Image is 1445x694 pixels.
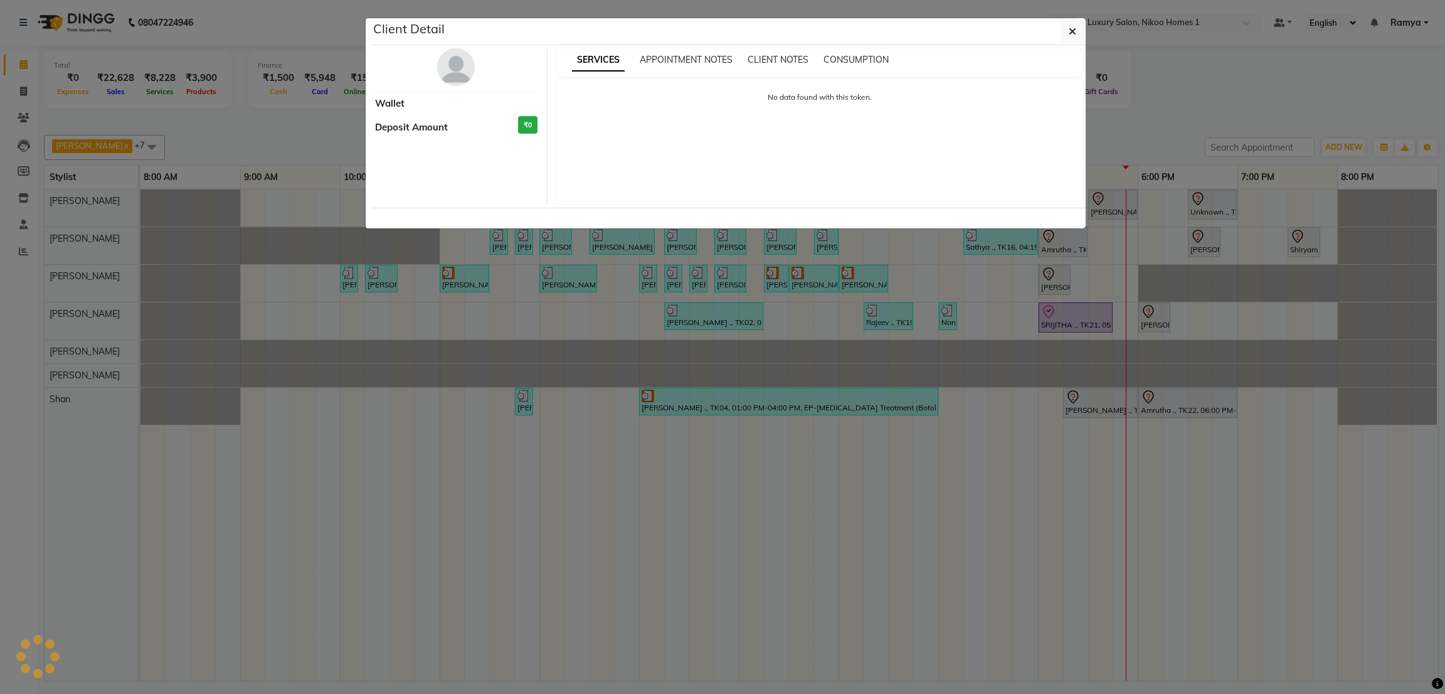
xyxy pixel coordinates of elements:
[569,92,1071,103] p: No data found with this token.
[748,54,808,65] span: CLIENT NOTES
[375,120,448,135] span: Deposit Amount
[518,116,537,134] h3: ₹0
[373,19,445,38] h5: Client Detail
[375,97,405,111] span: Wallet
[437,48,475,86] img: avatar
[640,54,733,65] span: APPOINTMENT NOTES
[572,49,625,72] span: SERVICES
[823,54,889,65] span: CONSUMPTION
